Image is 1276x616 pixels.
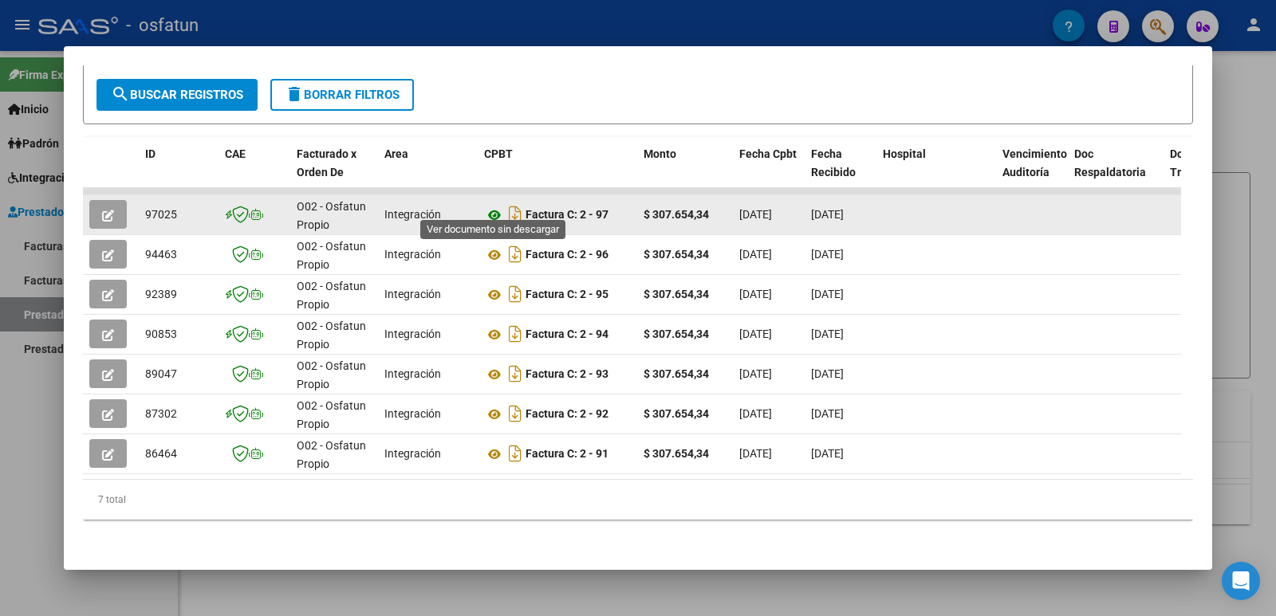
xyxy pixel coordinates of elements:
[505,202,526,227] i: Descargar documento
[384,447,441,460] span: Integración
[505,321,526,347] i: Descargar documento
[1002,147,1067,179] span: Vencimiento Auditoría
[285,84,304,104] mat-icon: delete
[145,407,177,420] span: 87302
[526,408,608,421] strong: Factura C: 2 - 92
[526,368,608,381] strong: Factura C: 2 - 93
[505,281,526,307] i: Descargar documento
[505,441,526,466] i: Descargar documento
[297,240,366,271] span: O02 - Osfatun Propio
[505,401,526,426] i: Descargar documento
[384,147,408,160] span: Area
[739,447,772,460] span: [DATE]
[637,137,733,207] datatable-header-cell: Monto
[285,88,400,102] span: Borrar Filtros
[505,241,526,267] i: Descargar documento
[644,367,709,380] strong: $ 307.654,34
[145,147,156,160] span: ID
[384,288,441,300] span: Integración
[297,320,366,351] span: O02 - Osfatun Propio
[225,147,246,160] span: CAE
[876,137,996,207] datatable-header-cell: Hospital
[811,447,844,460] span: [DATE]
[526,328,608,341] strong: Factura C: 2 - 94
[290,137,378,207] datatable-header-cell: Facturado x Orden De
[811,147,856,179] span: Fecha Recibido
[297,200,366,231] span: O02 - Osfatun Propio
[1074,147,1146,179] span: Doc Respaldatoria
[384,407,441,420] span: Integración
[739,407,772,420] span: [DATE]
[478,137,637,207] datatable-header-cell: CPBT
[111,88,243,102] span: Buscar Registros
[644,208,709,221] strong: $ 307.654,34
[996,137,1068,207] datatable-header-cell: Vencimiento Auditoría
[145,208,177,221] span: 97025
[145,328,177,340] span: 90853
[739,208,772,221] span: [DATE]
[384,328,441,340] span: Integración
[145,367,177,380] span: 89047
[297,147,356,179] span: Facturado x Orden De
[297,359,366,390] span: O02 - Osfatun Propio
[1170,147,1235,179] span: Doc Trazabilidad
[811,328,844,340] span: [DATE]
[145,288,177,300] span: 92389
[811,208,844,221] span: [DATE]
[1222,562,1260,600] div: Open Intercom Messenger
[811,288,844,300] span: [DATE]
[739,147,797,160] span: Fecha Cpbt
[96,79,258,111] button: Buscar Registros
[384,367,441,380] span: Integración
[297,439,366,470] span: O02 - Osfatun Propio
[733,137,805,207] datatable-header-cell: Fecha Cpbt
[83,480,1193,520] div: 7 total
[883,147,926,160] span: Hospital
[739,288,772,300] span: [DATE]
[526,448,608,461] strong: Factura C: 2 - 91
[739,328,772,340] span: [DATE]
[111,84,130,104] mat-icon: search
[526,209,608,222] strong: Factura C: 2 - 97
[644,328,709,340] strong: $ 307.654,34
[145,447,177,460] span: 86464
[644,288,709,300] strong: $ 307.654,34
[644,147,676,160] span: Monto
[739,248,772,261] span: [DATE]
[644,407,709,420] strong: $ 307.654,34
[1068,137,1164,207] datatable-header-cell: Doc Respaldatoria
[811,407,844,420] span: [DATE]
[139,137,219,207] datatable-header-cell: ID
[145,248,177,261] span: 94463
[270,79,414,111] button: Borrar Filtros
[484,147,513,160] span: CPBT
[378,137,478,207] datatable-header-cell: Area
[811,248,844,261] span: [DATE]
[739,367,772,380] span: [DATE]
[384,208,441,221] span: Integración
[384,248,441,261] span: Integración
[526,249,608,261] strong: Factura C: 2 - 96
[644,248,709,261] strong: $ 307.654,34
[644,447,709,460] strong: $ 307.654,34
[805,137,876,207] datatable-header-cell: Fecha Recibido
[219,137,290,207] datatable-header-cell: CAE
[297,280,366,311] span: O02 - Osfatun Propio
[811,367,844,380] span: [DATE]
[526,288,608,301] strong: Factura C: 2 - 95
[297,399,366,430] span: O02 - Osfatun Propio
[505,361,526,386] i: Descargar documento
[1164,137,1259,207] datatable-header-cell: Doc Trazabilidad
